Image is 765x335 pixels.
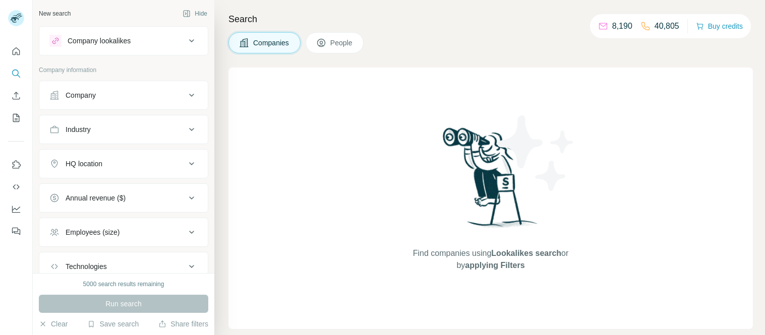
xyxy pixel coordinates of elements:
[158,319,208,329] button: Share filters
[655,20,679,32] p: 40,805
[87,319,139,329] button: Save search
[8,64,24,83] button: Search
[8,42,24,60] button: Quick start
[66,193,126,203] div: Annual revenue ($)
[410,247,571,272] span: Find companies using or by
[66,90,96,100] div: Company
[83,280,164,289] div: 5000 search results remaining
[66,261,107,272] div: Technologies
[39,65,208,75] p: Company information
[39,117,208,142] button: Industry
[66,227,120,237] div: Employees (size)
[39,83,208,107] button: Company
[330,38,354,48] span: People
[66,159,102,169] div: HQ location
[39,29,208,53] button: Company lookalikes
[8,200,24,218] button: Dashboard
[228,12,753,26] h4: Search
[8,109,24,127] button: My lists
[8,178,24,196] button: Use Surfe API
[8,156,24,174] button: Use Surfe on LinkedIn
[39,9,71,18] div: New search
[39,220,208,244] button: Employees (size)
[8,87,24,105] button: Enrich CSV
[39,186,208,210] button: Annual revenue ($)
[8,222,24,240] button: Feedback
[696,19,743,33] button: Buy credits
[68,36,131,46] div: Company lookalikes
[438,125,543,237] img: Surfe Illustration - Woman searching with binoculars
[253,38,290,48] span: Companies
[39,319,68,329] button: Clear
[39,152,208,176] button: HQ location
[66,124,91,135] div: Industry
[612,20,632,32] p: 8,190
[175,6,214,21] button: Hide
[465,261,524,270] span: applying Filters
[39,254,208,279] button: Technologies
[491,249,561,257] span: Lookalikes search
[491,108,581,198] img: Surfe Illustration - Stars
